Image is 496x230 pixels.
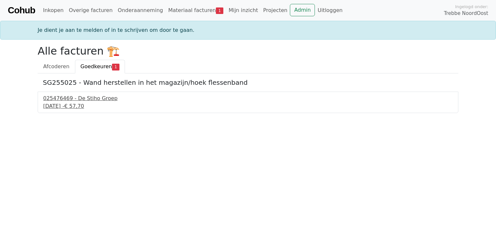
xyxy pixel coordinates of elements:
span: € 57,70 [64,103,84,109]
a: Mijn inzicht [226,4,261,17]
a: Afcoderen [38,60,75,73]
a: Projecten [261,4,290,17]
h5: SG255025 - Wand herstellen in het magazijn/hoek flessenband [43,79,453,86]
a: Inkopen [40,4,66,17]
span: Goedkeuren [81,63,112,70]
a: Onderaanneming [115,4,166,17]
a: Overige facturen [66,4,115,17]
a: Admin [290,4,315,16]
a: Goedkeuren1 [75,60,125,73]
a: Materiaal facturen1 [166,4,226,17]
a: Uitloggen [315,4,345,17]
div: Je dient je aan te melden of in te schrijven om door te gaan. [34,26,462,34]
span: 1 [216,7,223,14]
h2: Alle facturen 🏗️ [38,45,458,57]
div: 025476469 - De Stiho Groep [43,95,453,102]
span: Ingelogd onder: [455,4,488,10]
a: 025476469 - De Stiho Groep[DATE] -€ 57,70 [43,95,453,110]
span: Trebbe NoordOost [444,10,488,17]
span: 1 [112,64,119,70]
a: Cohub [8,3,35,18]
span: Afcoderen [43,63,69,70]
div: [DATE] - [43,102,453,110]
